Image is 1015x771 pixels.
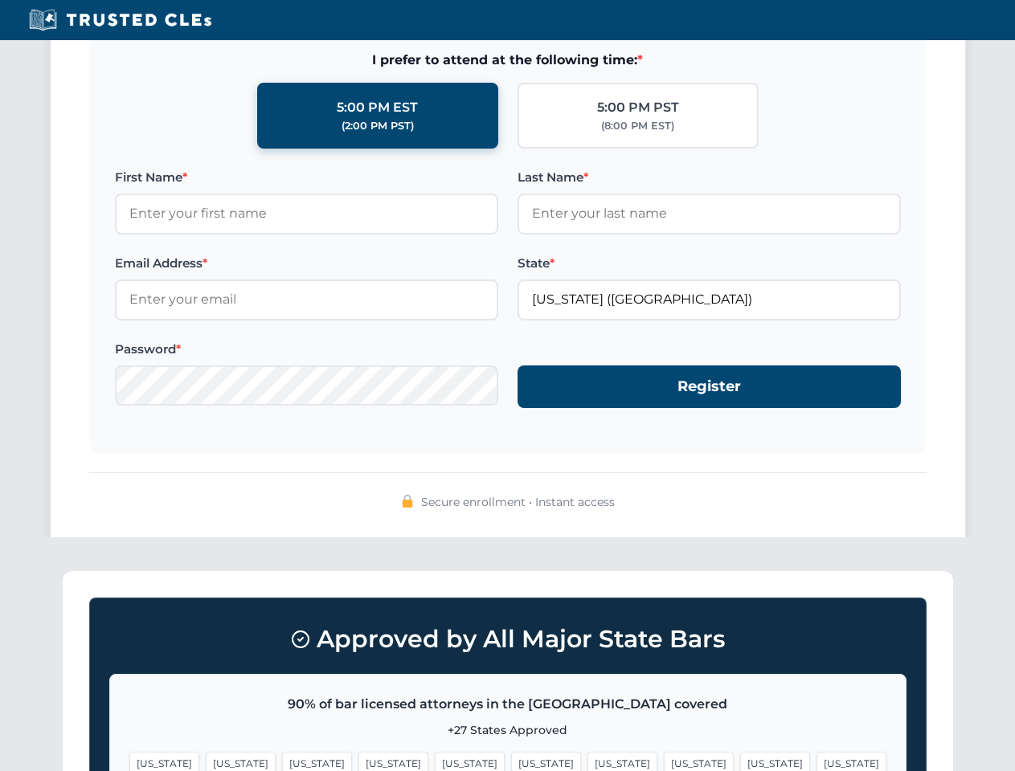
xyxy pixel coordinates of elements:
[109,618,907,661] h3: Approved by All Major State Bars
[518,194,901,234] input: Enter your last name
[115,194,498,234] input: Enter your first name
[337,97,418,118] div: 5:00 PM EST
[518,279,901,320] input: Florida (FL)
[401,495,414,508] img: 🔒
[342,118,414,134] div: (2:00 PM PST)
[115,168,498,187] label: First Name
[518,168,901,187] label: Last Name
[601,118,674,134] div: (8:00 PM EST)
[421,493,615,511] span: Secure enrollment • Instant access
[129,721,886,739] p: +27 States Approved
[518,365,901,408] button: Register
[597,97,679,118] div: 5:00 PM PST
[115,254,498,273] label: Email Address
[115,340,498,359] label: Password
[129,694,886,715] p: 90% of bar licensed attorneys in the [GEOGRAPHIC_DATA] covered
[115,279,498,320] input: Enter your email
[24,8,216,32] img: Trusted CLEs
[115,50,901,71] span: I prefer to attend at the following time:
[518,254,901,273] label: State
